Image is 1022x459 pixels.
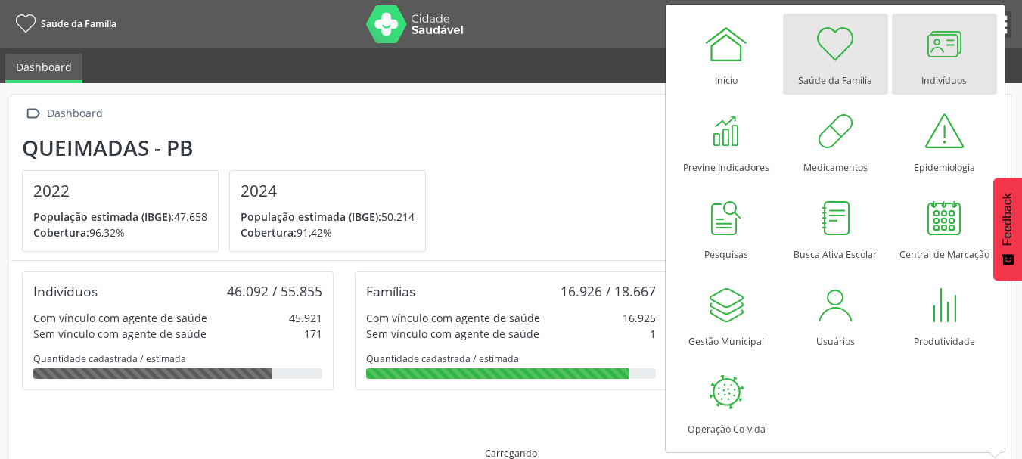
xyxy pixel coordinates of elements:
div: Com vínculo com agente de saúde [33,310,207,326]
div: 171 [304,326,322,342]
a: Saúde da Família [783,14,888,95]
div: Dashboard [44,103,105,125]
a: Central de Marcação [892,188,997,268]
p: 47.658 [33,209,207,225]
div: Sem vínculo com agente de saúde [366,326,539,342]
h4: 2022 [33,181,207,200]
div: Com vínculo com agente de saúde [366,310,540,326]
a: Gestão Municipal [674,274,779,355]
span: População estimada (IBGE): [241,209,381,224]
button: Feedback - Mostrar pesquisa [993,178,1022,281]
div: 46.092 / 55.855 [227,283,322,299]
div: 1 [650,326,656,342]
div: 16.926 / 18.667 [561,283,656,299]
div: 45.921 [289,310,322,326]
span: População estimada (IBGE): [33,209,174,224]
a: Usuários [783,274,888,355]
span: Saúde da Família [41,17,116,30]
a: Previne Indicadores [674,101,779,181]
div: Quantidade cadastrada / estimada [33,352,322,365]
i:  [22,103,44,125]
a: Indivíduos [892,14,997,95]
h4: 2024 [241,181,415,200]
a: Operação Co-vida [674,362,779,443]
p: 91,42% [241,225,415,240]
div: 16.925 [623,310,656,326]
span: Cobertura: [33,225,89,240]
span: Cobertura: [241,225,297,240]
a: Início [674,14,779,95]
a: Epidemiologia [892,101,997,181]
a: Saúde da Família [11,11,116,36]
a: Busca Ativa Escolar [783,188,888,268]
div: Queimadas - PB [22,135,436,160]
p: 96,32% [33,225,207,240]
div: Indivíduos [33,283,98,299]
div: Sem vínculo com agente de saúde [33,326,207,342]
p: 50.214 [241,209,415,225]
a: Pesquisas [674,188,779,268]
div: Quantidade cadastrada / estimada [366,352,655,365]
div: Famílias [366,283,415,299]
a: Medicamentos [783,101,888,181]
span: Feedback [1001,193,1014,246]
a:  Dashboard [22,103,105,125]
a: Produtividade [892,274,997,355]
a: Dashboard [5,54,82,83]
